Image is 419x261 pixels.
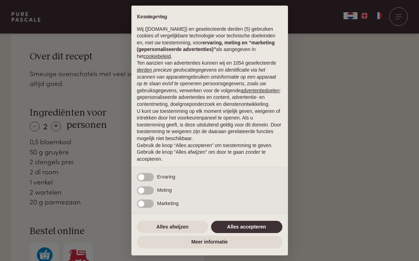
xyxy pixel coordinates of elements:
[137,60,282,108] p: Ten aanzien van advertenties kunnen wij en 1054 geselecteerde gebruiken om en persoonsgegevens, z...
[137,67,152,74] button: derden
[241,87,280,94] button: advertentiedoelen
[137,221,208,233] button: Alles afwijzen
[137,67,265,80] em: precieze geolocatiegegevens en identificatie via het scannen van apparaten
[137,142,282,163] p: Gebruik de knop “Alles accepteren” om toestemming te geven. Gebruik de knop “Alles afwijzen” om d...
[157,201,179,206] span: Marketing
[137,14,282,20] h2: Kennisgeving
[137,26,282,60] p: Wij ([DOMAIN_NAME]) en geselecteerde derden (5) gebruiken cookies of vergelijkbare technologie vo...
[157,187,172,193] span: Meting
[144,53,171,59] a: cookiebeleid
[137,74,276,87] em: informatie op een apparaat op te slaan en/of te openen
[137,236,282,248] button: Meer informatie
[157,174,175,180] span: Ervaring
[137,40,275,52] strong: ervaring, meting en “marketing (gepersonaliseerde advertenties)”
[137,108,282,142] p: U kunt uw toestemming op elk moment vrijelijk geven, weigeren of intrekken door het voorkeurenpan...
[211,221,282,233] button: Alles accepteren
